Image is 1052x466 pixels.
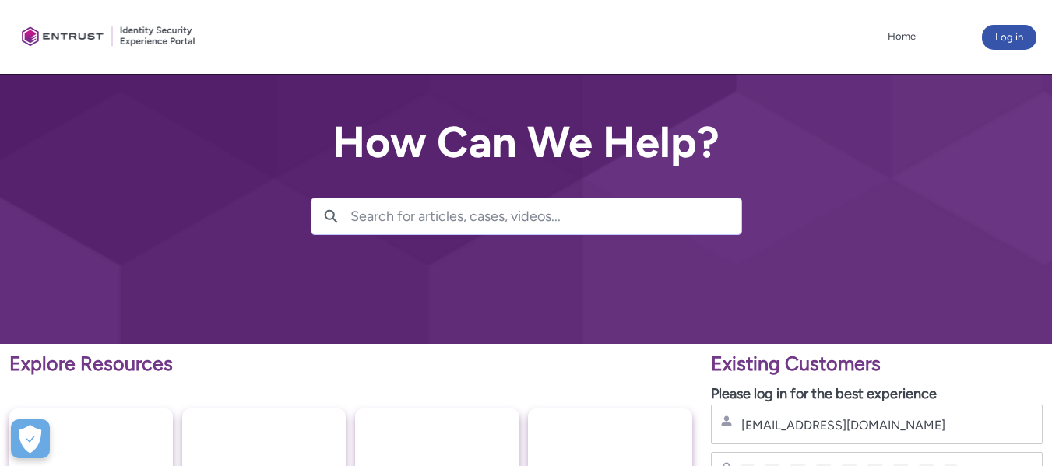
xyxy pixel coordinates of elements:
[311,118,742,166] h2: How Can We Help?
[350,198,741,234] input: Search for articles, cases, videos...
[11,419,50,458] button: Open Preferences
[9,349,692,379] p: Explore Resources
[740,417,958,433] input: Username
[982,25,1036,50] button: Log in
[884,25,920,48] a: Home
[311,198,350,234] button: Search
[711,349,1043,379] p: Existing Customers
[11,419,50,458] div: Cookie Preferences
[711,384,1043,405] p: Please log in for the best experience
